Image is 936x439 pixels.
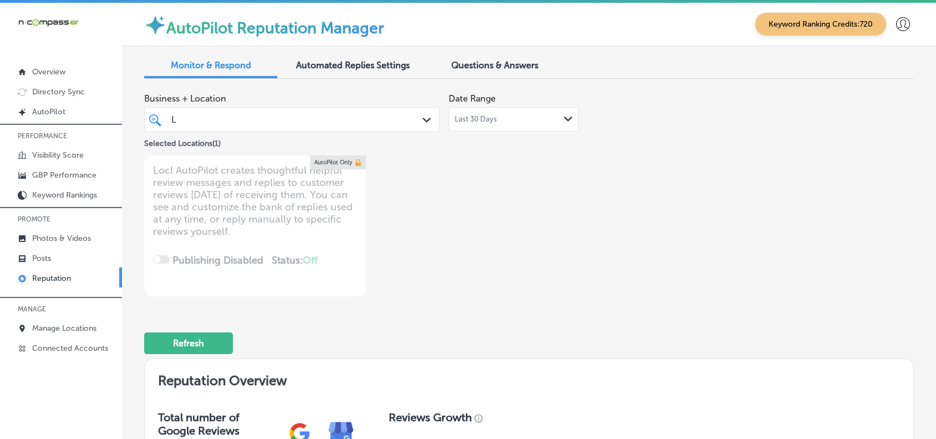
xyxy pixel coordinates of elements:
[32,87,85,97] p: Directory Sync
[32,170,96,180] p: GBP Performance
[32,344,108,353] p: Connected Accounts
[755,13,886,36] span: Keyword Ranking Credits: 720
[145,359,913,397] h2: Reputation Overview
[32,324,96,333] p: Manage Locations
[449,93,496,104] label: Date Range
[32,274,71,283] p: Reputation
[32,150,84,160] p: Visibility Score
[32,107,65,117] p: AutoPilot
[144,134,221,148] p: Selected Locations ( 1 )
[32,234,91,243] p: Photos & Videos
[144,14,166,36] img: autopilot-icon
[32,190,97,200] p: Keyword Rankings
[166,19,384,37] label: AutoPilot Reputation Manager
[158,411,279,437] h3: Total number of Google Reviews
[455,115,497,124] span: Last 30 Days
[32,254,51,263] p: Posts
[32,67,65,77] p: Overview
[296,60,410,70] span: Automated Replies Settings
[144,93,440,104] span: Business + Location
[389,411,472,424] h3: Reviews Growth
[18,17,79,28] img: 660ab0bf-5cc7-4cb8-ba1c-48b5ae0f18e60NCTV_CLogo_TV_Black_-500x88.png
[144,332,233,354] button: Refresh
[451,60,538,70] span: Questions & Answers
[171,60,251,70] span: Monitor & Respond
